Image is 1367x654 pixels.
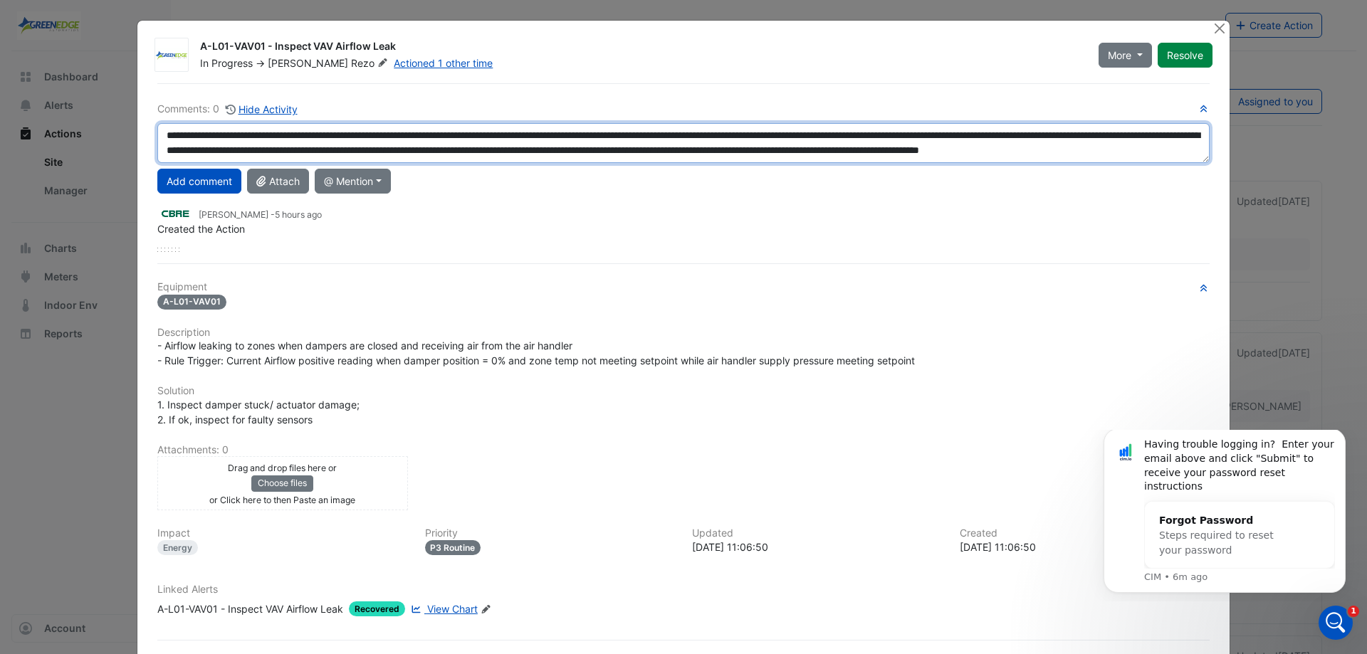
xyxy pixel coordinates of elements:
[62,141,253,154] p: Message from CIM, sent 6m ago
[157,540,198,555] div: Energy
[1082,430,1367,601] iframe: Intercom notifications message
[1099,43,1152,68] button: More
[157,584,1210,596] h6: Linked Alerts
[77,83,209,98] div: Forgot Password
[62,8,253,138] div: Message content
[32,11,55,34] img: Profile image for CIM
[225,101,298,117] button: Hide Activity
[157,339,915,366] span: - Airflow leaking to zones when dampers are closed and receiving air from the air handler - Rule ...
[1158,43,1213,68] button: Resolve
[155,48,188,63] img: Greenedge Automation
[157,101,298,117] div: Comments: 0
[209,495,355,505] small: or Click here to then Paste an image
[1319,606,1353,640] iframe: Intercom live chat
[62,8,253,63] div: Having trouble logging in? Enter your email above and click "Submit" to receive your password res...
[256,57,265,69] span: ->
[960,539,1210,554] div: [DATE] 11:06:50
[77,100,192,126] span: Steps required to reset your password
[157,169,241,194] button: Add comment
[427,603,478,615] span: View Chart
[228,463,337,473] small: Drag and drop files here or
[1108,48,1131,63] span: More
[157,281,1210,293] h6: Equipment
[960,527,1210,539] h6: Created
[408,601,478,616] a: View Chart
[200,39,1081,56] div: A-L01-VAV01 - Inspect VAV Airflow Leak
[1212,21,1227,36] button: Close
[157,295,226,310] span: A-L01-VAV01
[157,327,1210,339] h6: Description
[200,57,253,69] span: In Progress
[63,72,224,139] div: Forgot PasswordSteps required to reset your password
[275,209,322,220] span: 2025-09-17 11:06:50
[157,399,360,426] span: 1. Inspect damper stuck/ actuator damage; 2. If ok, inspect for faulty sensors
[394,57,493,69] a: Actioned 1 other time
[247,169,309,194] button: Attach
[692,539,943,554] div: [DATE] 11:06:50
[351,56,391,70] span: Rezo
[692,527,943,539] h6: Updated
[425,527,676,539] h6: Priority
[157,527,408,539] h6: Impact
[157,601,343,616] div: A-L01-VAV01 - Inspect VAV Airflow Leak
[157,385,1210,397] h6: Solution
[157,206,193,221] img: CBRE Charter Hall
[157,444,1210,456] h6: Attachments: 0
[157,223,245,235] span: Created the Action
[199,209,322,221] small: [PERSON_NAME] -
[481,604,491,615] fa-icon: Edit Linked Alerts
[315,169,391,194] button: @ Mention
[349,601,405,616] span: Recovered
[251,475,313,491] button: Choose files
[268,57,348,69] span: [PERSON_NAME]
[425,540,481,555] div: P3 Routine
[1348,606,1359,617] span: 1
